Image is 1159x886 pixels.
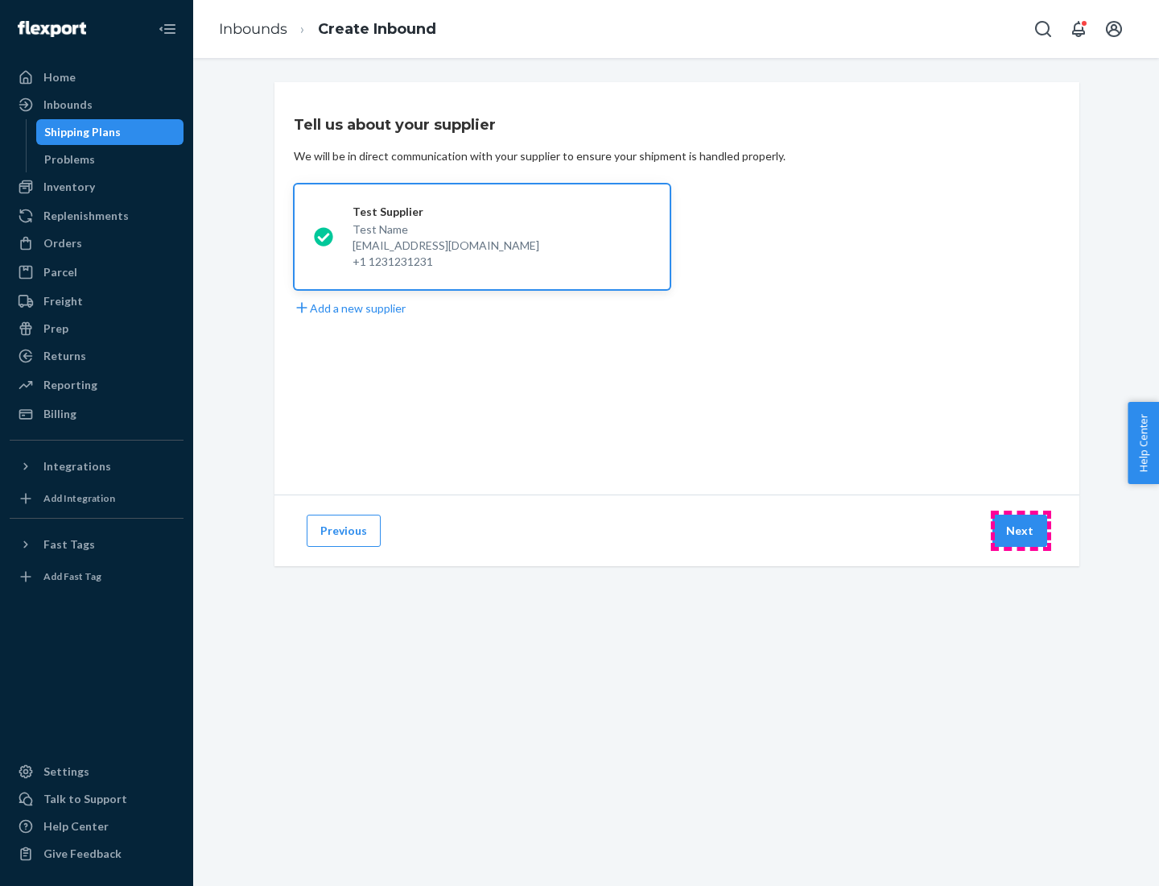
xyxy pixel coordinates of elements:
div: Orders [43,235,82,251]
div: Replenishments [43,208,129,224]
button: Previous [307,515,381,547]
a: Orders [10,230,184,256]
button: Open account menu [1098,13,1130,45]
button: Add a new supplier [294,300,406,317]
button: Open Search Box [1027,13,1059,45]
a: Help Center [10,814,184,839]
div: Reporting [43,377,97,393]
button: Fast Tags [10,532,184,557]
a: Reporting [10,372,184,398]
div: Problems [44,151,95,168]
button: Give Feedback [10,841,184,867]
div: Talk to Support [43,791,127,807]
div: Fast Tags [43,536,95,553]
div: Home [43,69,76,85]
div: Integrations [43,458,111,474]
a: Talk to Support [10,786,184,812]
a: Home [10,64,184,90]
a: Inventory [10,174,184,200]
a: Freight [10,288,184,314]
button: Open notifications [1062,13,1095,45]
div: Returns [43,348,86,364]
a: Add Integration [10,486,184,511]
div: Inbounds [43,97,93,113]
a: Returns [10,343,184,369]
a: Replenishments [10,203,184,229]
div: Prep [43,321,68,337]
h3: Tell us about your supplier [294,114,496,135]
a: Prep [10,316,184,342]
a: Inbounds [219,20,287,38]
div: Parcel [43,264,77,280]
a: Create Inbound [318,20,436,38]
button: Help Center [1128,402,1159,484]
div: Shipping Plans [44,124,121,140]
div: We will be in direct communication with your supplier to ensure your shipment is handled properly. [294,148,786,164]
div: Help Center [43,818,109,834]
a: Shipping Plans [36,119,184,145]
a: Billing [10,401,184,427]
a: Inbounds [10,92,184,118]
a: Settings [10,759,184,785]
button: Integrations [10,453,184,479]
div: Settings [43,764,89,780]
div: Add Fast Tag [43,569,101,583]
button: Next [992,515,1047,547]
div: Add Integration [43,491,115,505]
ol: breadcrumbs [206,6,449,53]
a: Parcel [10,259,184,285]
a: Add Fast Tag [10,564,184,590]
button: Close Navigation [151,13,184,45]
div: Billing [43,406,76,422]
div: Inventory [43,179,95,195]
a: Problems [36,147,184,172]
div: Freight [43,293,83,309]
div: Give Feedback [43,846,122,862]
img: Flexport logo [18,21,86,37]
